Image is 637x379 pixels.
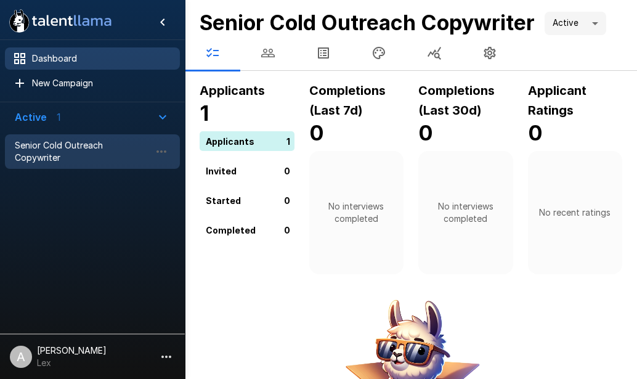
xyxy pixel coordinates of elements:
b: Applicant Ratings [528,83,586,118]
b: Senior Cold Outreach Copywriter [200,10,535,35]
b: 0 [418,120,433,145]
p: 0 [284,164,290,177]
p: 0 [284,194,290,206]
b: 0 [528,120,543,145]
p: 0 [284,223,290,236]
b: Completions (Last 7d) [309,83,386,118]
b: 0 [309,120,324,145]
div: Active [545,12,606,35]
p: 1 [286,134,290,147]
b: 1 [200,100,209,126]
p: No recent ratings [539,206,611,219]
p: No interviews completed [418,200,513,225]
b: Applicants [200,83,265,98]
p: No interviews completed [309,200,404,225]
b: Completions (Last 30d) [418,83,495,118]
